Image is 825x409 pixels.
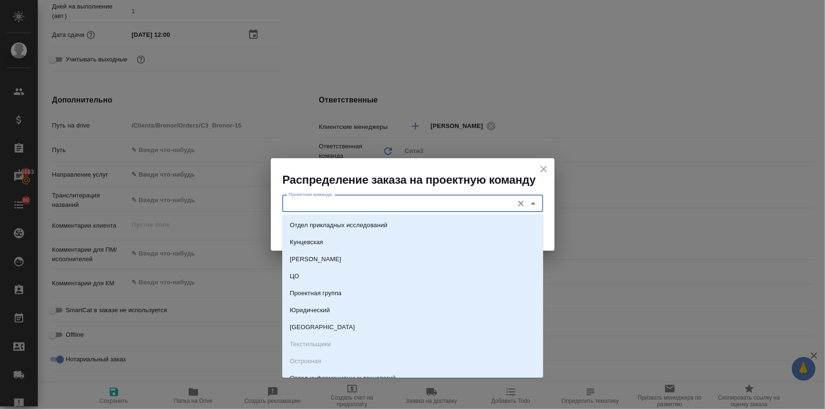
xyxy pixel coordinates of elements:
p: Проектная группа [290,289,341,298]
p: Отдел прикладных исследований [290,221,387,230]
p: Кунцевская [290,238,323,247]
h2: Распределение заказа на проектную команду [283,172,555,187]
p: [GEOGRAPHIC_DATA] [290,323,355,332]
button: close [537,162,551,176]
p: Юридический [290,306,330,315]
p: [PERSON_NAME] [290,255,341,264]
p: ЦО [290,272,299,281]
button: Очистить [514,197,528,210]
p: Отдел информационных технологий [290,374,396,383]
button: Close [527,197,540,210]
